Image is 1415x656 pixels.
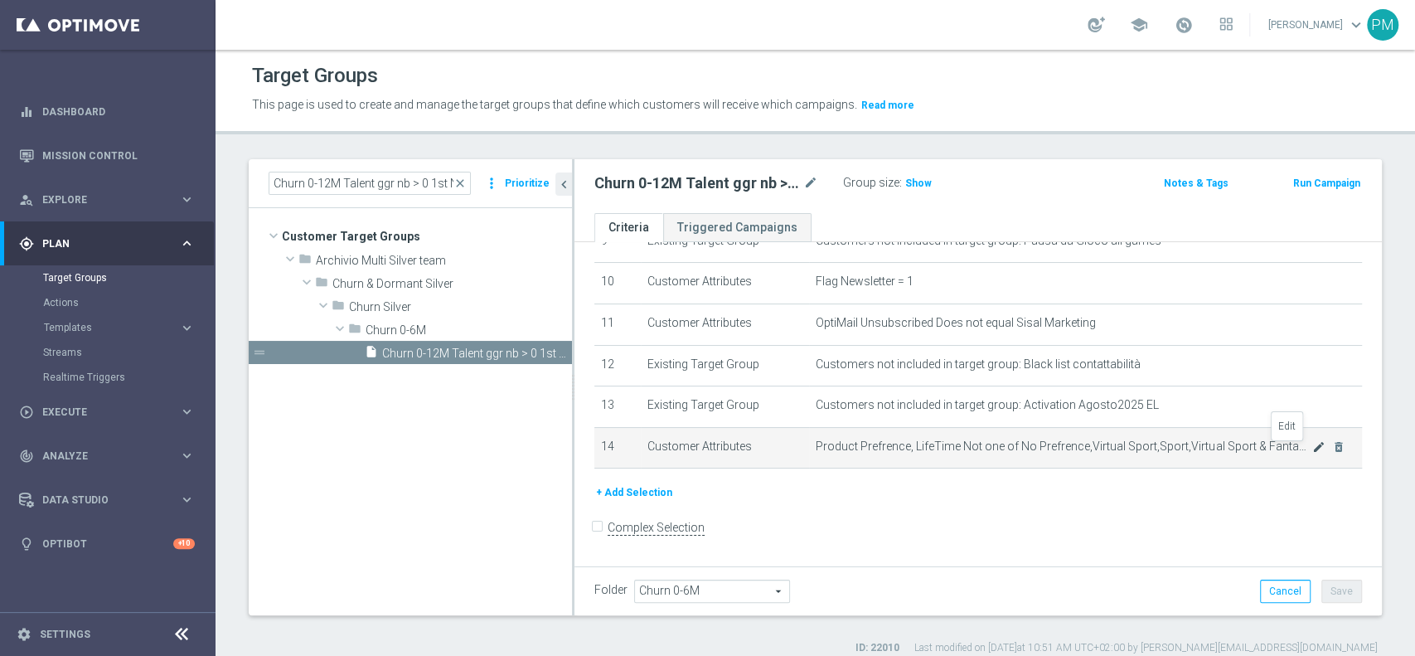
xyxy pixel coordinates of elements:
[899,176,902,190] label: :
[18,193,196,207] button: person_search Explore keyboard_arrow_right
[382,347,572,361] span: Churn 0-12M Talent ggr nb &gt; 0 1st NO Sport
[594,427,641,469] td: 14
[42,451,179,461] span: Analyze
[19,405,34,420] i: play_circle_outline
[816,316,1096,330] span: OptiMail Unsubscribed Does not equal Sisal Marketing
[366,323,572,338] span: Churn 0-6M
[42,522,173,566] a: Optibot
[18,493,196,507] button: Data Studio keyboard_arrow_right
[332,299,345,318] i: folder
[18,237,196,250] button: gps_fixed Plan keyboard_arrow_right
[179,404,195,420] i: keyboard_arrow_right
[173,538,195,549] div: +10
[42,407,179,417] span: Execute
[594,221,641,263] td: 9
[19,449,34,464] i: track_changes
[43,340,214,365] div: Streams
[641,221,810,263] td: Existing Target Group
[19,449,179,464] div: Analyze
[18,537,196,551] button: lightbulb Optibot +10
[348,322,361,341] i: folder
[502,173,552,195] button: Prioritize
[556,177,572,192] i: chevron_left
[594,583,628,597] label: Folder
[179,492,195,508] i: keyboard_arrow_right
[18,149,196,163] button: Mission Control
[17,627,31,642] i: settings
[179,236,195,251] i: keyboard_arrow_right
[19,522,195,566] div: Optibot
[19,134,195,177] div: Mission Control
[1162,174,1230,192] button: Notes & Tags
[816,275,913,289] span: Flag Newsletter = 1
[43,296,172,309] a: Actions
[252,98,857,111] span: This page is used to create and manage the target groups that define which customers will receive...
[594,173,800,193] h2: Churn 0-12M Talent ggr nb > 0 1st NO Sport
[594,213,663,242] a: Criteria
[855,641,899,655] label: ID: 22010
[594,483,674,502] button: + Add Selection
[44,323,162,333] span: Templates
[179,192,195,207] i: keyboard_arrow_right
[555,173,572,196] button: chevron_left
[42,239,179,249] span: Plan
[1260,580,1311,603] button: Cancel
[816,440,1312,454] span: Product Prefrence, LifeTime Not one of No Prefrence,Virtual Sport,Sport,Virtual Sport & Fantasy M...
[483,172,500,195] i: more_vert
[1321,580,1362,603] button: Save
[252,64,378,88] h1: Target Groups
[1267,12,1367,37] a: [PERSON_NAME]keyboard_arrow_down
[860,96,916,114] button: Read more
[43,346,172,359] a: Streams
[42,195,179,205] span: Explore
[44,323,179,333] div: Templates
[43,371,172,384] a: Realtime Triggers
[18,449,196,463] button: track_changes Analyze keyboard_arrow_right
[19,192,179,207] div: Explore
[19,493,179,508] div: Data Studio
[315,275,328,294] i: folder
[40,629,90,639] a: Settings
[641,427,810,469] td: Customer Attributes
[19,90,195,134] div: Dashboard
[18,406,196,419] button: play_circle_outline Execute keyboard_arrow_right
[594,304,641,345] td: 11
[1367,9,1398,41] div: PM
[594,386,641,428] td: 13
[349,300,572,314] span: Churn Silver
[641,386,810,428] td: Existing Target Group
[1332,440,1345,454] i: delete_forever
[1347,16,1365,34] span: keyboard_arrow_down
[365,345,378,364] i: insert_drive_file
[641,345,810,386] td: Existing Target Group
[298,252,312,271] i: folder
[1312,440,1325,454] i: mode_edit
[663,213,812,242] a: Triggered Campaigns
[19,236,179,251] div: Plan
[42,495,179,505] span: Data Studio
[816,357,1141,372] span: Customers not included in target group: Black list contattabilità
[43,321,196,334] button: Templates keyboard_arrow_right
[43,315,214,340] div: Templates
[42,134,195,177] a: Mission Control
[43,290,214,315] div: Actions
[594,345,641,386] td: 12
[641,304,810,345] td: Customer Attributes
[18,105,196,119] div: equalizer Dashboard
[269,172,471,195] input: Quick find group or folder
[19,236,34,251] i: gps_fixed
[282,225,572,248] span: Customer Target Groups
[43,265,214,290] div: Target Groups
[19,104,34,119] i: equalizer
[179,448,195,464] i: keyboard_arrow_right
[1291,174,1362,192] button: Run Campaign
[19,405,179,420] div: Execute
[332,277,572,291] span: Churn &amp; Dormant Silver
